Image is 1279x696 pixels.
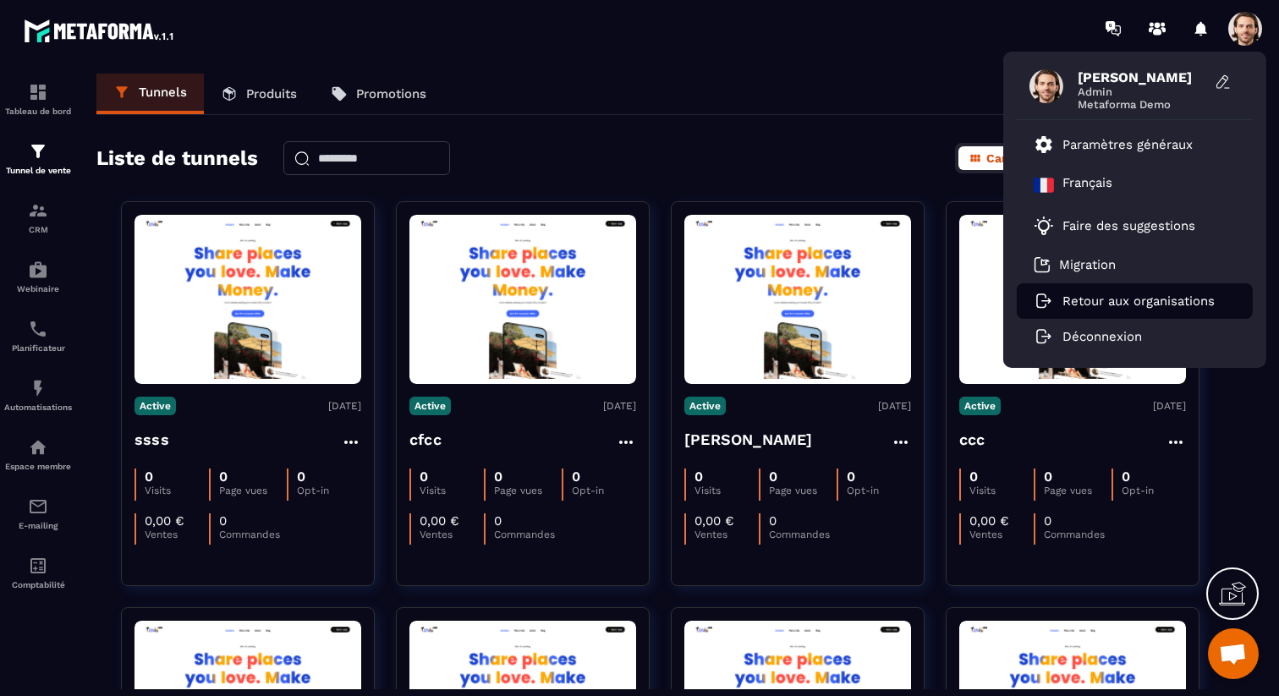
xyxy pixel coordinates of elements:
[145,469,153,485] p: 0
[1078,69,1205,85] span: [PERSON_NAME]
[1122,469,1130,485] p: 0
[219,469,228,485] p: 0
[986,151,1018,165] span: Carte
[769,513,777,529] p: 0
[959,428,985,452] h4: ccc
[572,469,580,485] p: 0
[96,74,204,114] a: Tunnels
[1059,257,1116,272] p: Migration
[4,580,72,589] p: Comptabilité
[314,74,443,114] a: Promotions
[1034,293,1215,309] a: Retour aux organisations
[145,485,209,496] p: Visits
[28,556,48,576] img: accountant
[847,485,911,496] p: Opt-in
[409,428,442,452] h4: cfcc
[4,188,72,247] a: formationformationCRM
[494,513,502,529] p: 0
[769,469,777,485] p: 0
[694,469,703,485] p: 0
[134,220,361,380] img: image
[959,397,1001,415] p: Active
[297,469,305,485] p: 0
[219,485,286,496] p: Page vues
[356,86,426,101] p: Promotions
[1044,469,1052,485] p: 0
[28,378,48,398] img: automations
[1034,256,1116,273] a: Migration
[28,437,48,458] img: automations
[246,86,297,101] p: Produits
[4,425,72,484] a: automationsautomationsEspace membre
[494,529,558,540] p: Commandes
[4,365,72,425] a: automationsautomationsAutomatisations
[4,403,72,412] p: Automatisations
[1122,485,1186,496] p: Opt-in
[1034,216,1215,236] a: Faire des suggestions
[96,141,258,175] h2: Liste de tunnels
[219,513,227,529] p: 0
[145,529,209,540] p: Ventes
[4,484,72,543] a: emailemailE-mailing
[959,220,1186,380] img: image
[1062,175,1112,195] p: Français
[4,69,72,129] a: formationformationTableau de bord
[1062,218,1195,233] p: Faire des suggestions
[1078,98,1205,111] span: Metaforma Demo
[969,469,978,485] p: 0
[1034,134,1193,155] a: Paramètres généraux
[4,129,72,188] a: formationformationTunnel de vente
[4,284,72,293] p: Webinaire
[572,485,636,496] p: Opt-in
[4,462,72,471] p: Espace membre
[684,220,911,380] img: image
[1044,529,1108,540] p: Commandes
[694,529,759,540] p: Ventes
[4,306,72,365] a: schedulerschedulerPlanificateur
[1062,293,1215,309] p: Retour aux organisations
[28,319,48,339] img: scheduler
[1044,513,1051,529] p: 0
[219,529,283,540] p: Commandes
[1153,400,1186,412] p: [DATE]
[694,485,759,496] p: Visits
[769,485,836,496] p: Page vues
[204,74,314,114] a: Produits
[409,397,451,415] p: Active
[28,496,48,517] img: email
[28,260,48,280] img: automations
[134,397,176,415] p: Active
[969,485,1034,496] p: Visits
[4,343,72,353] p: Planificateur
[494,485,561,496] p: Page vues
[4,166,72,175] p: Tunnel de vente
[420,513,459,529] p: 0,00 €
[1078,85,1205,98] span: Admin
[4,543,72,602] a: accountantaccountantComptabilité
[4,247,72,306] a: automationsautomationsWebinaire
[603,400,636,412] p: [DATE]
[297,485,361,496] p: Opt-in
[145,513,184,529] p: 0,00 €
[769,529,833,540] p: Commandes
[134,428,169,452] h4: ssss
[969,513,1009,529] p: 0,00 €
[1208,628,1259,679] a: Ouvrir le chat
[1044,485,1111,496] p: Page vues
[4,521,72,530] p: E-mailing
[694,513,734,529] p: 0,00 €
[1062,329,1142,344] p: Déconnexion
[420,469,428,485] p: 0
[328,400,361,412] p: [DATE]
[4,225,72,234] p: CRM
[958,146,1029,170] button: Carte
[847,469,855,485] p: 0
[878,400,911,412] p: [DATE]
[4,107,72,116] p: Tableau de bord
[420,529,484,540] p: Ventes
[28,82,48,102] img: formation
[494,469,502,485] p: 0
[139,85,187,100] p: Tunnels
[1062,137,1193,152] p: Paramètres généraux
[684,428,813,452] h4: [PERSON_NAME]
